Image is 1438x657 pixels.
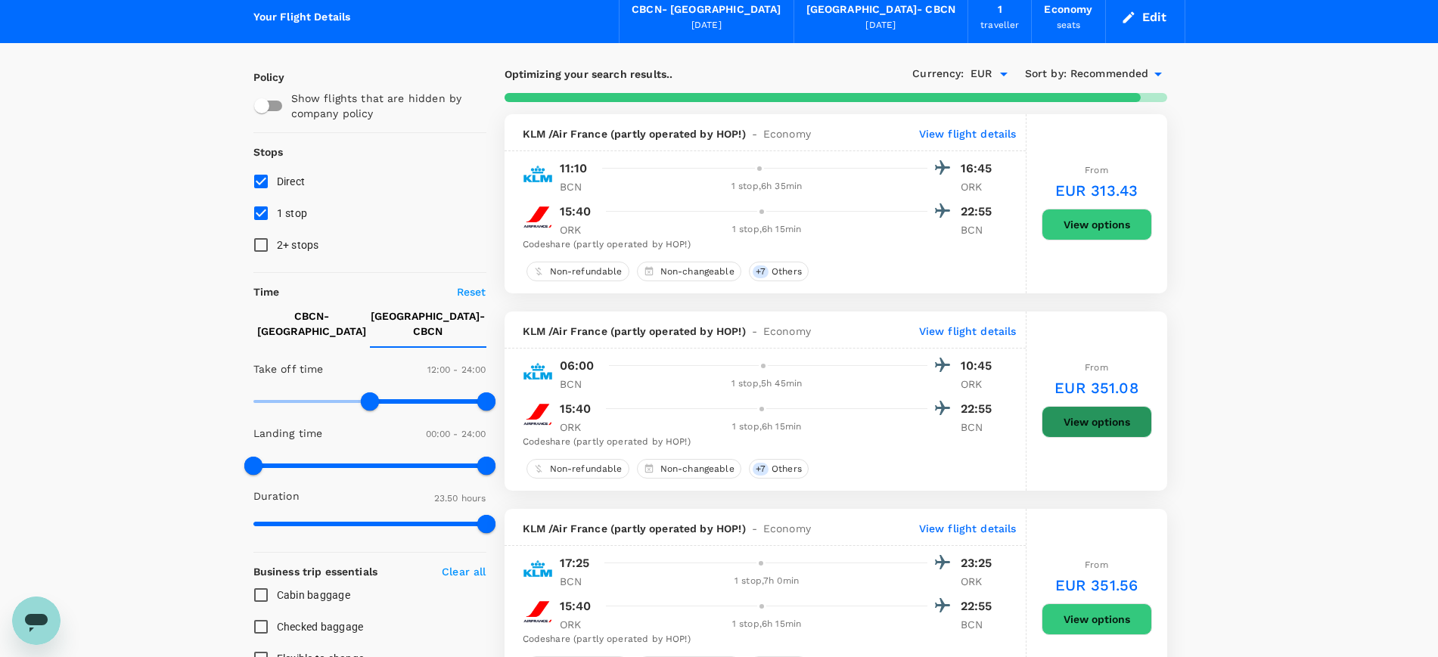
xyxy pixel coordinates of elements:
[1025,66,1067,82] span: Sort by :
[607,420,927,435] div: 1 stop , 6h 15min
[961,400,999,418] p: 22:55
[523,435,999,450] div: Codeshare (partly operated by HOP!)
[632,2,781,18] div: CBCN - [GEOGRAPHIC_DATA]
[544,463,629,476] span: Non-refundable
[993,64,1014,85] button: Open
[560,554,590,572] p: 17:25
[912,66,964,82] span: Currency :
[1085,559,1108,570] span: From
[763,521,811,536] span: Economy
[806,2,955,18] div: [GEOGRAPHIC_DATA] - CBCN
[1118,5,1172,29] button: Edit
[505,67,836,82] p: Optimizing your search results..
[637,459,741,479] div: Non-changeable
[654,265,741,278] span: Non-changeable
[253,9,351,26] div: Your Flight Details
[253,284,280,299] p: Time
[427,364,486,375] span: 12:00 - 24:00
[865,18,896,33] div: [DATE]
[560,420,598,435] p: ORK
[253,426,323,441] p: Landing time
[637,262,741,281] div: Non-changeable
[654,463,741,476] span: Non-changeable
[523,126,746,141] span: KLM / Air France (partly operated by HOP!)
[434,493,486,504] span: 23.50 hours
[523,521,746,536] span: KLM / Air France (partly operated by HOP!)
[253,70,267,85] p: Policy
[961,377,999,392] p: ORK
[523,553,553,584] img: KL
[1085,362,1108,373] span: From
[1042,603,1152,635] button: View options
[1085,165,1108,175] span: From
[253,566,378,578] strong: Business trip essentials
[560,400,592,418] p: 15:40
[257,308,366,339] p: CBCN - [GEOGRAPHIC_DATA]
[607,179,927,194] div: 1 stop , 6h 35min
[523,399,553,429] img: AF
[1055,178,1138,203] h6: EUR 313.43
[749,459,809,479] div: +7Others
[961,203,999,221] p: 22:55
[457,284,486,299] p: Reset
[426,429,486,439] span: 00:00 - 24:00
[523,202,553,232] img: AF
[766,463,808,476] span: Others
[277,621,364,633] span: Checked baggage
[253,488,300,504] p: Duration
[277,589,350,601] span: Cabin baggage
[1055,573,1138,597] h6: EUR 351.56
[526,262,629,281] div: Non-refundable
[691,18,722,33] div: [DATE]
[253,361,324,377] p: Take off time
[1044,2,1092,18] div: Economy
[12,597,61,645] iframe: Button to launch messaging window
[523,356,553,386] img: KL
[919,521,1017,536] p: View flight details
[560,617,598,632] p: ORK
[961,574,999,589] p: ORK
[753,463,769,476] span: + 7
[746,126,763,141] span: -
[980,18,1019,33] div: traveller
[1042,209,1152,240] button: View options
[961,597,999,615] p: 22:55
[961,420,999,435] p: BCN
[753,265,769,278] span: + 7
[961,617,999,632] p: BCN
[523,159,553,189] img: KL
[607,617,927,632] div: 1 stop , 6h 15min
[544,265,629,278] span: Non-refundable
[277,175,306,187] span: Direct
[523,632,999,647] div: Codeshare (partly operated by HOP!)
[253,146,284,158] strong: Stops
[961,554,999,572] p: 23:25
[919,324,1017,339] p: View flight details
[746,324,763,339] span: -
[763,324,811,339] span: Economy
[560,377,598,392] p: BCN
[560,160,588,178] p: 11:10
[961,222,999,237] p: BCN
[1042,406,1152,438] button: View options
[560,203,592,221] p: 15:40
[560,357,595,375] p: 06:00
[607,222,927,237] div: 1 stop , 6h 15min
[277,239,319,251] span: 2+ stops
[763,126,811,141] span: Economy
[919,126,1017,141] p: View flight details
[523,237,999,253] div: Codeshare (partly operated by HOP!)
[442,564,486,579] p: Clear all
[998,2,1002,18] div: 1
[277,207,308,219] span: 1 stop
[560,179,598,194] p: BCN
[749,262,809,281] div: +7Others
[560,222,598,237] p: ORK
[1054,376,1138,400] h6: EUR 351.08
[523,597,553,627] img: AF
[523,324,746,339] span: KLM / Air France (partly operated by HOP!)
[291,91,476,121] p: Show flights that are hidden by company policy
[560,574,598,589] p: BCN
[766,265,808,278] span: Others
[560,597,592,615] p: 15:40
